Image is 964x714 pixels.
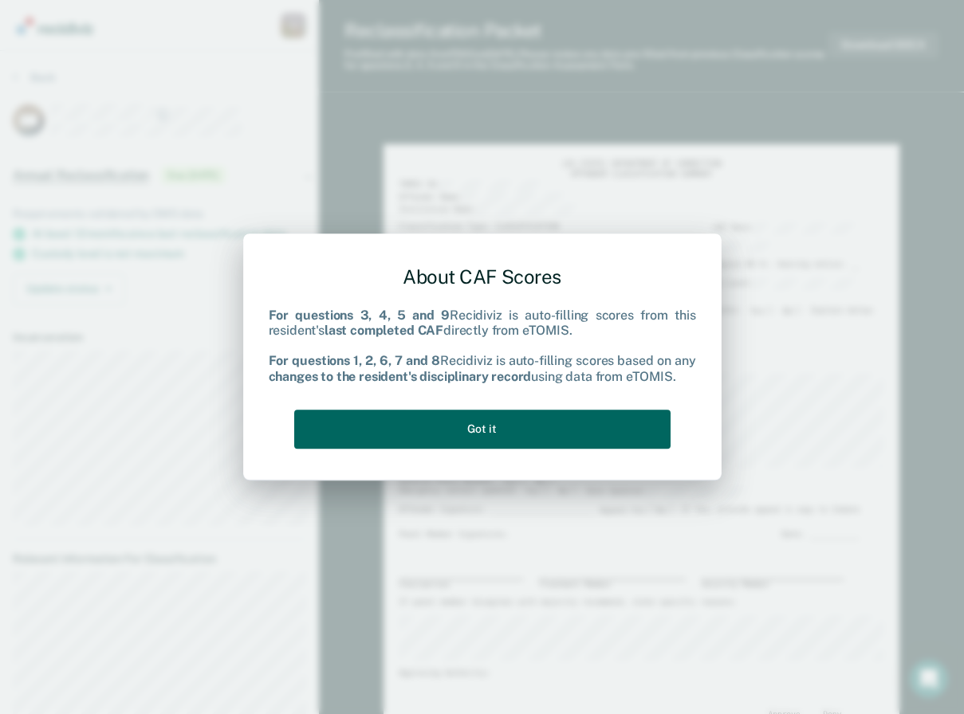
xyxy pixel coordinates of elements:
[269,308,451,323] b: For questions 3, 4, 5 and 9
[269,354,440,369] b: For questions 1, 2, 6, 7 and 8
[325,323,443,338] b: last completed CAF
[269,369,532,384] b: changes to the resident's disciplinary record
[269,308,696,384] div: Recidiviz is auto-filling scores from this resident's directly from eTOMIS. Recidiviz is auto-fil...
[294,410,671,449] button: Got it
[269,253,696,301] div: About CAF Scores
